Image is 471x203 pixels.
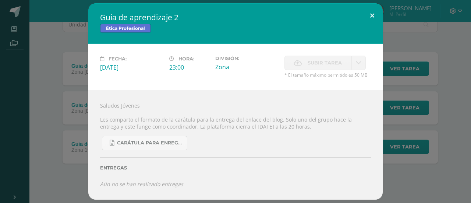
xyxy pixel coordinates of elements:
[100,181,183,188] i: Aún no se han realizado entregas
[351,56,366,70] a: La fecha de entrega ha expirado
[100,12,371,22] h2: Guia de aprendizaje 2
[215,56,279,61] label: División:
[117,140,183,146] span: Carátula para enregar el Blog..docx
[215,63,279,71] div: Zona
[109,56,127,62] span: Fecha:
[284,72,371,78] span: * El tamaño máximo permitido es 50 MB
[100,63,163,71] div: [DATE]
[88,90,383,200] div: Saludos Jóvenes Les comparto el formato de la carátula para la entrega del enlace del blog. Solo ...
[178,56,194,62] span: Hora:
[169,63,209,71] div: 23:00
[100,24,151,33] span: Ética Profesional
[284,56,351,70] label: La fecha de entrega ha expirado
[362,3,383,28] button: Close (Esc)
[308,56,342,70] span: Subir tarea
[100,165,371,171] label: Entregas
[102,136,187,150] a: Carátula para enregar el Blog..docx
